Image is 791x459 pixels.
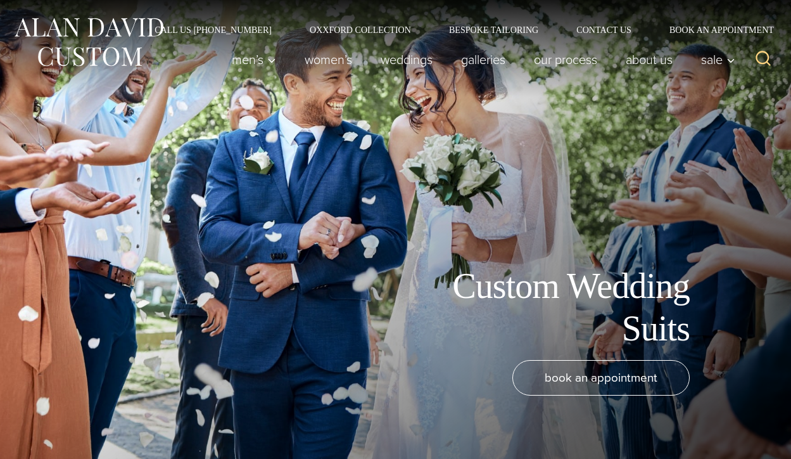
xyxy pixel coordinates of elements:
span: book an appointment [545,368,657,387]
a: weddings [367,47,447,72]
a: Contact Us [557,25,650,34]
a: Bespoke Tailoring [430,25,557,34]
a: book an appointment [512,360,690,396]
a: Call Us [PHONE_NUMBER] [136,25,291,34]
a: Our Process [520,47,612,72]
a: Oxxford Collection [291,25,430,34]
img: Alan David Custom [13,14,165,70]
a: Women’s [291,47,367,72]
a: Galleries [447,47,520,72]
span: Men’s [232,53,276,66]
h1: Custom Wedding Suits [405,265,690,350]
a: About Us [612,47,687,72]
nav: Secondary Navigation [136,25,778,34]
button: View Search Form [748,44,778,75]
nav: Primary Navigation [218,47,742,72]
span: Sale [701,53,735,66]
a: Book an Appointment [650,25,778,34]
